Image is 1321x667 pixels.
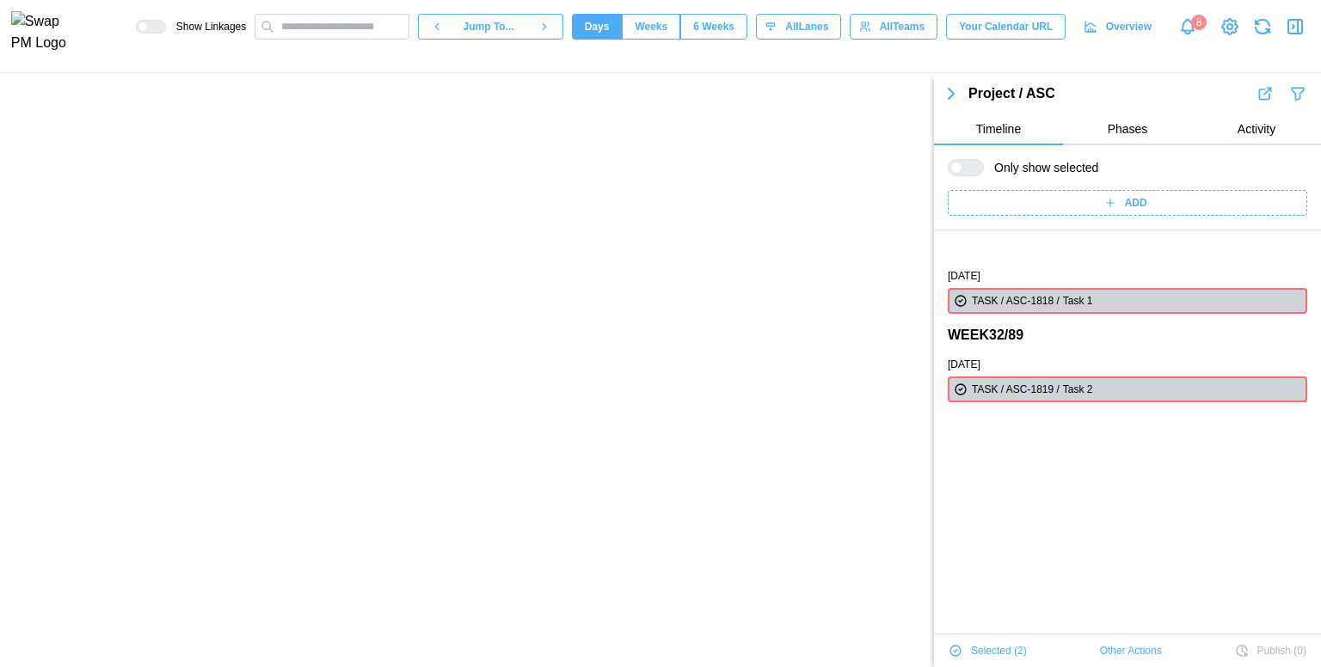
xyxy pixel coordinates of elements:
span: Activity [1238,123,1275,135]
button: Other Actions [1099,638,1163,664]
span: 6 Weeks [693,15,734,39]
span: Weeks [635,15,667,39]
span: Phases [1108,123,1148,135]
span: Jump To... [464,15,514,39]
a: WEEK 32 / 89 [948,325,1023,346]
span: Show Linkages [166,20,246,34]
div: Project / ASC [968,83,1256,105]
div: Task 1 [1063,293,1283,309]
span: Timeline [976,123,1021,135]
span: Only show selected [984,159,1098,176]
div: TASK / ASC-1819 / [972,382,1060,398]
button: Filter [1288,84,1307,103]
span: Other Actions [1100,639,1162,663]
a: [DATE] [948,357,980,373]
span: Days [585,15,610,39]
button: Export Results [1256,84,1275,103]
a: Notifications [1173,12,1202,41]
span: Selected ( 2 ) [971,639,1027,663]
div: Task 2 [1063,382,1283,398]
span: All Lanes [785,15,828,39]
span: Your Calendar URL [959,15,1053,39]
a: [DATE] [948,268,980,285]
span: Overview [1106,15,1152,39]
button: Refresh Grid [1250,15,1275,39]
button: Close Drawer [1283,15,1307,39]
div: 8 [1191,15,1207,30]
div: TASK / ASC-1818 / [972,293,1060,309]
a: View Project [1218,15,1242,39]
img: Swap PM Logo [11,11,81,54]
span: ADD [1125,191,1147,215]
button: Selected (2) [948,638,1028,664]
span: All Teams [880,15,925,39]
